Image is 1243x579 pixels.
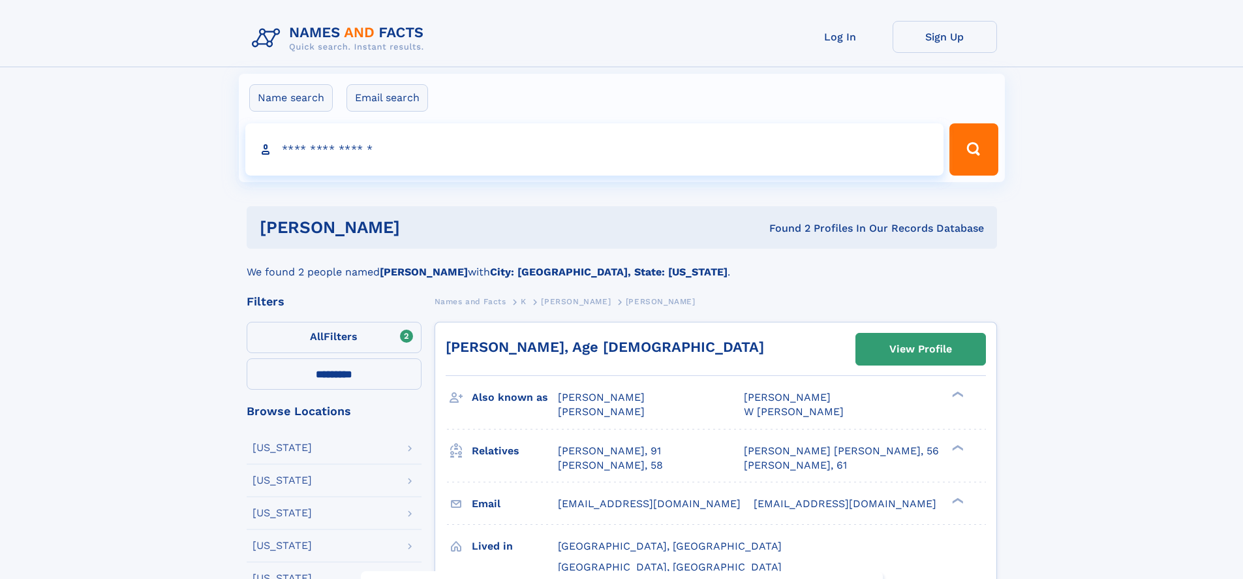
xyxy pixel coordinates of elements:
[253,540,312,551] div: [US_STATE]
[472,493,558,515] h3: Email
[247,405,422,417] div: Browse Locations
[949,443,964,452] div: ❯
[247,322,422,353] label: Filters
[744,391,831,403] span: [PERSON_NAME]
[889,334,952,364] div: View Profile
[558,458,663,473] a: [PERSON_NAME], 58
[754,497,936,510] span: [EMAIL_ADDRESS][DOMAIN_NAME]
[541,297,611,306] span: [PERSON_NAME]
[949,496,964,505] div: ❯
[253,508,312,518] div: [US_STATE]
[558,540,782,552] span: [GEOGRAPHIC_DATA], [GEOGRAPHIC_DATA]
[788,21,893,53] a: Log In
[346,84,428,112] label: Email search
[247,249,997,280] div: We found 2 people named with .
[245,123,944,176] input: search input
[558,561,782,573] span: [GEOGRAPHIC_DATA], [GEOGRAPHIC_DATA]
[558,444,661,458] a: [PERSON_NAME], 91
[253,475,312,486] div: [US_STATE]
[558,405,645,418] span: [PERSON_NAME]
[490,266,728,278] b: City: [GEOGRAPHIC_DATA], State: [US_STATE]
[247,296,422,307] div: Filters
[521,297,527,306] span: K
[380,266,468,278] b: [PERSON_NAME]
[247,21,435,56] img: Logo Names and Facts
[744,458,847,473] a: [PERSON_NAME], 61
[260,219,585,236] h1: [PERSON_NAME]
[541,293,611,309] a: [PERSON_NAME]
[253,443,312,453] div: [US_STATE]
[435,293,506,309] a: Names and Facts
[249,84,333,112] label: Name search
[558,497,741,510] span: [EMAIL_ADDRESS][DOMAIN_NAME]
[472,535,558,557] h3: Lived in
[744,405,844,418] span: W [PERSON_NAME]
[893,21,997,53] a: Sign Up
[558,391,645,403] span: [PERSON_NAME]
[472,386,558,409] h3: Also known as
[585,221,984,236] div: Found 2 Profiles In Our Records Database
[949,123,998,176] button: Search Button
[446,339,764,355] a: [PERSON_NAME], Age [DEMOGRAPHIC_DATA]
[856,334,985,365] a: View Profile
[521,293,527,309] a: K
[626,297,696,306] span: [PERSON_NAME]
[310,330,324,343] span: All
[949,390,964,399] div: ❯
[472,440,558,462] h3: Relatives
[744,444,939,458] a: [PERSON_NAME] [PERSON_NAME], 56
